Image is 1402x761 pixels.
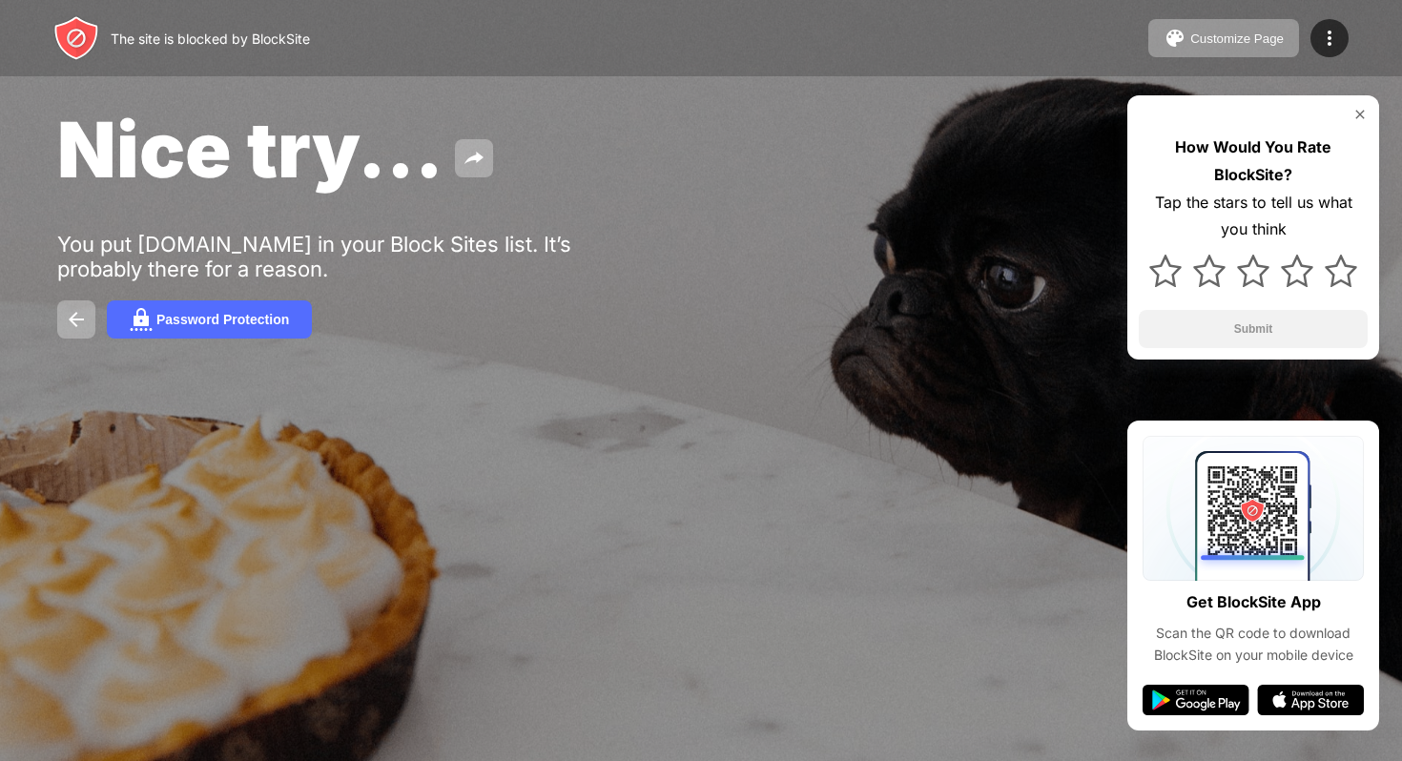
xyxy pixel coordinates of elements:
[107,300,312,339] button: Password Protection
[53,15,99,61] img: header-logo.svg
[1143,685,1249,715] img: google-play.svg
[1148,19,1299,57] button: Customize Page
[1352,107,1368,122] img: rate-us-close.svg
[1318,27,1341,50] img: menu-icon.svg
[130,308,153,331] img: password.svg
[1281,255,1313,287] img: star.svg
[1190,31,1284,46] div: Customize Page
[1325,255,1357,287] img: star.svg
[1186,588,1321,616] div: Get BlockSite App
[1149,255,1182,287] img: star.svg
[1143,623,1364,666] div: Scan the QR code to download BlockSite on your mobile device
[1139,134,1368,189] div: How Would You Rate BlockSite?
[1139,189,1368,244] div: Tap the stars to tell us what you think
[111,31,310,47] div: The site is blocked by BlockSite
[65,308,88,331] img: back.svg
[1257,685,1364,715] img: app-store.svg
[1237,255,1269,287] img: star.svg
[156,312,289,327] div: Password Protection
[1193,255,1226,287] img: star.svg
[463,147,485,170] img: share.svg
[57,103,443,195] span: Nice try...
[1143,436,1364,581] img: qrcode.svg
[1139,310,1368,348] button: Submit
[57,232,647,281] div: You put [DOMAIN_NAME] in your Block Sites list. It’s probably there for a reason.
[1164,27,1186,50] img: pallet.svg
